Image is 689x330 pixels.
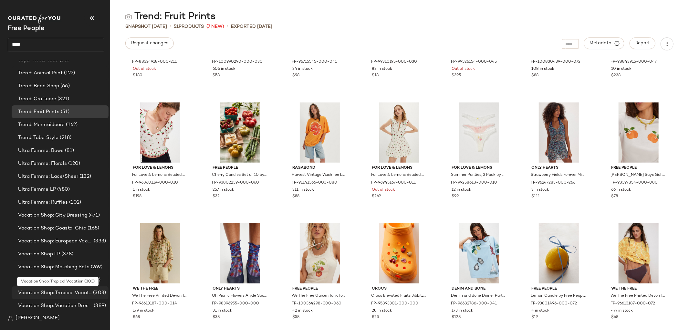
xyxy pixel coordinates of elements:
span: [PERSON_NAME] [16,314,60,322]
span: 66 in stock [611,187,631,193]
span: (378) [60,250,73,258]
div: Trend: Fruit Prints [125,10,216,23]
span: FP-98397854-000-080 [611,180,658,186]
span: 10 in stock [611,66,632,72]
img: cfy_white_logo.C9jOOHJF.svg [8,15,63,24]
span: Cherry Candles Set of 10 by Free People in Red [212,172,267,178]
span: For Love & Lemons [133,165,188,171]
span: $238 [611,73,621,79]
img: 95893301_000_b [367,223,432,283]
span: 12 in stock [452,187,471,193]
img: svg%3e [8,316,13,321]
img: 93801496_072_b [526,223,591,283]
span: Ultra Femme: Ruffles [18,199,68,206]
span: FP-98843915-000-047 [611,59,657,65]
span: $395 [452,73,461,79]
span: (168) [86,225,99,232]
span: (333) [92,238,106,245]
span: We The Free Printed Devon Tee at Free People in [GEOGRAPHIC_DATA], Size: S [132,293,187,299]
img: svg%3e [125,14,132,20]
span: [PERSON_NAME] Says Gah [PERSON_NAME] by Free People in [GEOGRAPHIC_DATA], Size: S [611,172,665,178]
span: $180 [133,73,142,79]
img: 96613187_014_a [128,223,193,283]
span: $88 [531,73,538,79]
span: $88 [292,194,299,199]
span: Trend: Craftcore [18,95,56,103]
span: FP-100830439-000-072 [531,59,580,65]
img: 96247283_266_a [526,102,591,163]
span: 477 in stock [611,308,633,314]
span: $58 [213,73,220,79]
span: $25 [372,314,379,320]
span: 108 in stock [531,66,554,72]
span: (312) [88,276,100,284]
span: $68 [133,314,140,320]
span: For Love & Lemons Beaded Cherries Top at Free People in White, Size: L [132,172,187,178]
div: Products [174,23,204,30]
span: (471) [87,212,100,219]
span: Vacation Shop: City Dressing [18,212,87,219]
span: Vacation Shop: Vacation Dresses [18,302,92,310]
span: Ultra Femme: Bows [18,147,64,154]
span: (120) [67,160,80,167]
span: Crocs Elevated Fruits Jibbitz at Free People [371,293,426,299]
span: 31 in stock [213,308,232,314]
span: FP-93801496-000-072 [531,301,577,307]
img: 99258618_010_f [446,102,512,163]
span: $99 [452,194,459,199]
span: (162) [65,121,78,129]
span: (389) [92,302,106,310]
span: FP-96613187-000-014 [132,301,177,307]
span: Free People [213,165,267,171]
img: 98397854_080_d [606,102,671,163]
span: FP-96682786-000-041 [451,301,497,307]
span: (81) [64,147,74,154]
span: FP-96715545-000-041 [292,59,337,65]
span: 606 in stock [213,66,235,72]
span: (7 New) [206,23,224,30]
img: 96945167_011_a [367,102,432,163]
span: $68 [611,314,618,320]
span: 28 in stock [372,308,392,314]
span: FP-96247283-000-266 [531,180,575,186]
img: 91141366_080_a [287,102,352,163]
span: $269 [372,194,381,199]
span: We The Free [133,286,188,292]
span: Out of stock [133,66,156,72]
span: 179 in stock [133,308,154,314]
span: $111 [531,194,540,199]
span: FP-96945167-000-011 [371,180,416,186]
span: Summer Panties, 3 Pack by For Love & Lemons at Free People, Size: S [451,172,506,178]
span: Vacation Shop LP [18,250,60,258]
img: 98396955_000_a [207,223,273,283]
span: Vacation Shop: Tropical Vacation [18,289,92,297]
span: Crocs [372,286,427,292]
button: Report [630,37,655,49]
span: Free People [531,286,586,292]
span: $38 [213,314,220,320]
span: $32 [213,194,220,199]
span: FP-96613187-000-072 [611,301,655,307]
span: Trend: Mermaidcore [18,121,65,129]
span: Denim and Bone [452,286,506,292]
span: Snapshot [DATE] [125,23,167,30]
span: Lemon Candle by Free People in Yellow [531,293,586,299]
span: (269) [89,263,103,271]
span: Metadata [590,40,619,46]
span: Vacation Shop: Travel Outfits [18,276,88,284]
span: Out of stock [452,66,475,72]
span: (122) [63,69,75,77]
span: (51) [59,108,70,116]
button: Request changes [125,37,174,49]
span: • [170,23,171,30]
span: FP-91141366-000-080 [292,180,338,186]
span: Denim and Bone Dinner Party Embroidered Tee at Free People in Blue, Size: M [451,293,506,299]
span: Vacation Shop: Matching Sets [18,263,89,271]
span: $128 [452,314,461,320]
span: $78 [611,194,618,199]
span: $58 [292,314,299,320]
span: Strawberry Fields Forever Mini Slip by Only Hearts at Free People in Pink, Size: S [531,172,586,178]
span: 4 in stock [531,308,549,314]
span: Ultra Femme: Florals [18,160,67,167]
span: 173 in stock [452,308,473,314]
